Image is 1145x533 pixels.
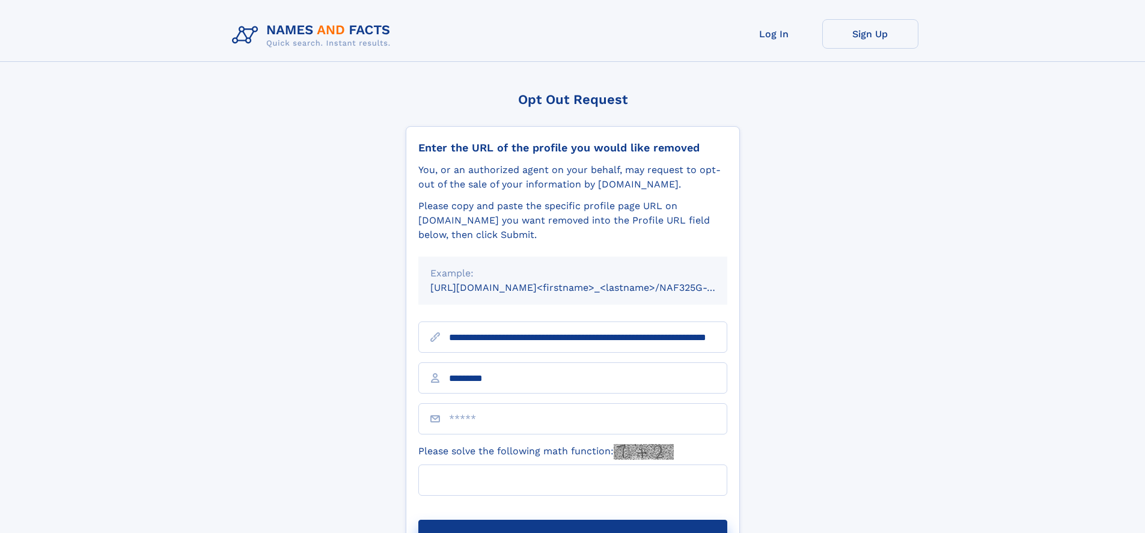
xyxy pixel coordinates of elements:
[227,19,400,52] img: Logo Names and Facts
[418,199,727,242] div: Please copy and paste the specific profile page URL on [DOMAIN_NAME] you want removed into the Pr...
[418,444,674,460] label: Please solve the following math function:
[430,266,715,281] div: Example:
[406,92,740,107] div: Opt Out Request
[430,282,750,293] small: [URL][DOMAIN_NAME]<firstname>_<lastname>/NAF325G-xxxxxxxx
[418,141,727,154] div: Enter the URL of the profile you would like removed
[822,19,918,49] a: Sign Up
[418,163,727,192] div: You, or an authorized agent on your behalf, may request to opt-out of the sale of your informatio...
[726,19,822,49] a: Log In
